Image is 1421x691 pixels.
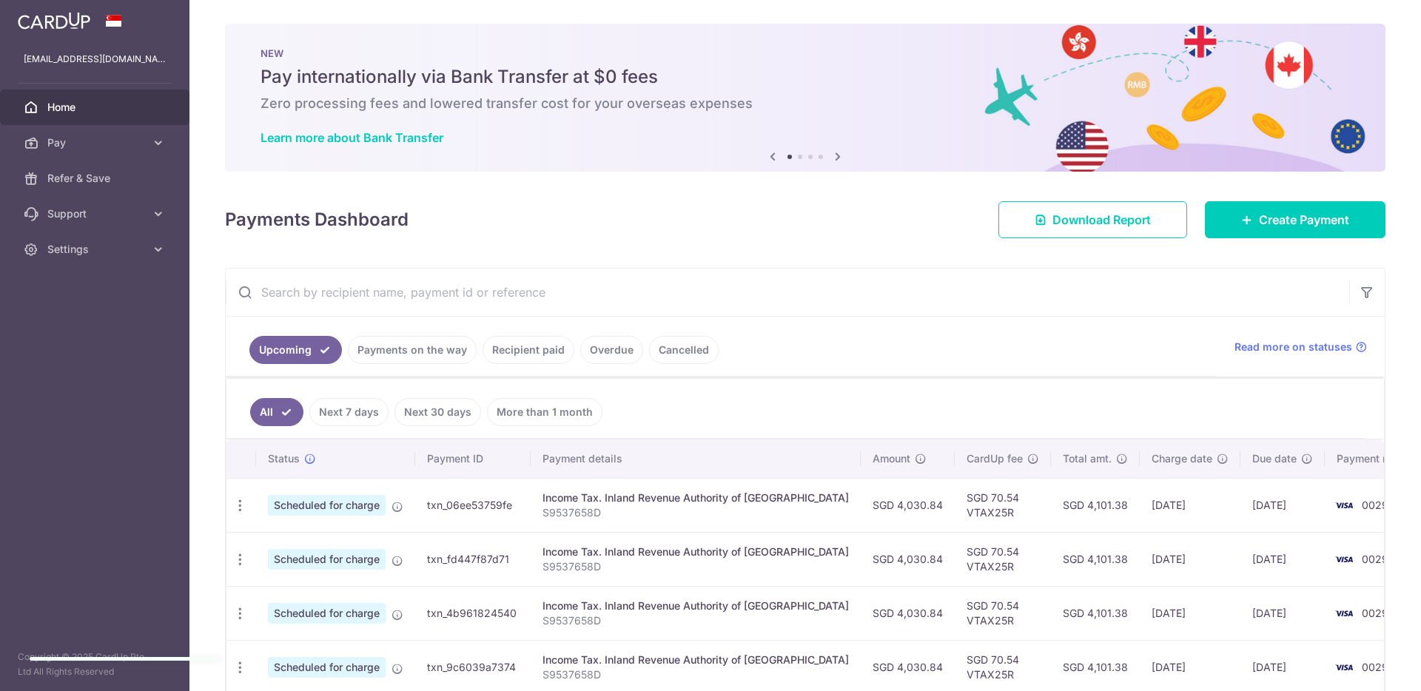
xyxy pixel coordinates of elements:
[47,135,145,150] span: Pay
[955,532,1051,586] td: SGD 70.54 VTAX25R
[225,24,1385,172] img: Bank transfer banner
[1140,532,1240,586] td: [DATE]
[1362,607,1388,619] span: 0029
[18,12,90,30] img: CardUp
[998,201,1187,238] a: Download Report
[542,491,849,505] div: Income Tax. Inland Revenue Authority of [GEOGRAPHIC_DATA]
[1051,532,1140,586] td: SGD 4,101.38
[487,398,602,426] a: More than 1 month
[415,439,531,478] th: Payment ID
[1362,499,1388,511] span: 0029
[268,495,386,516] span: Scheduled for charge
[47,171,145,186] span: Refer & Save
[47,242,145,257] span: Settings
[531,439,861,478] th: Payment details
[268,549,386,570] span: Scheduled for charge
[268,603,386,624] span: Scheduled for charge
[348,336,477,364] a: Payments on the way
[47,206,145,221] span: Support
[1240,478,1325,532] td: [DATE]
[226,269,1349,316] input: Search by recipient name, payment id or reference
[955,478,1051,532] td: SGD 70.54 VTAX25R
[861,586,955,640] td: SGD 4,030.84
[24,52,166,67] p: [EMAIL_ADDRESS][DOMAIN_NAME]
[1362,661,1388,673] span: 0029
[542,667,849,682] p: S9537658D
[394,398,481,426] a: Next 30 days
[249,336,342,364] a: Upcoming
[542,653,849,667] div: Income Tax. Inland Revenue Authority of [GEOGRAPHIC_DATA]
[861,532,955,586] td: SGD 4,030.84
[1234,340,1352,354] span: Read more on statuses
[483,336,574,364] a: Recipient paid
[261,130,443,145] a: Learn more about Bank Transfer
[309,398,389,426] a: Next 7 days
[1205,201,1385,238] a: Create Payment
[1152,451,1212,466] span: Charge date
[542,559,849,574] p: S9537658D
[1252,451,1297,466] span: Due date
[967,451,1023,466] span: CardUp fee
[42,658,206,673] div: Payment cancelled succesfully.
[261,47,1350,59] p: NEW
[1051,586,1140,640] td: SGD 4,101.38
[415,478,531,532] td: txn_06ee53759fe
[542,505,849,520] p: S9537658D
[1240,586,1325,640] td: [DATE]
[1259,211,1349,229] span: Create Payment
[861,478,955,532] td: SGD 4,030.84
[415,586,531,640] td: txn_4b961824540
[873,451,910,466] span: Amount
[955,586,1051,640] td: SGD 70.54 VTAX25R
[1329,604,1359,622] img: Bank Card
[1329,658,1359,676] img: Bank Card
[1140,586,1240,640] td: [DATE]
[1234,340,1367,354] a: Read more on statuses
[542,613,849,628] p: S9537658D
[1063,451,1112,466] span: Total amt.
[1140,478,1240,532] td: [DATE]
[580,336,643,364] a: Overdue
[1051,478,1140,532] td: SGD 4,101.38
[415,532,531,586] td: txn_fd447f87d71
[268,451,300,466] span: Status
[1329,550,1359,568] img: Bank Card
[1329,496,1359,514] img: Bank Card
[261,95,1350,112] h6: Zero processing fees and lowered transfer cost for your overseas expenses
[1362,553,1388,565] span: 0029
[225,206,409,233] h4: Payments Dashboard
[542,545,849,559] div: Income Tax. Inland Revenue Authority of [GEOGRAPHIC_DATA]
[542,599,849,613] div: Income Tax. Inland Revenue Authority of [GEOGRAPHIC_DATA]
[261,65,1350,89] h5: Pay internationally via Bank Transfer at $0 fees
[1052,211,1151,229] span: Download Report
[649,336,719,364] a: Cancelled
[268,657,386,678] span: Scheduled for charge
[47,100,145,115] span: Home
[1240,532,1325,586] td: [DATE]
[250,398,303,426] a: All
